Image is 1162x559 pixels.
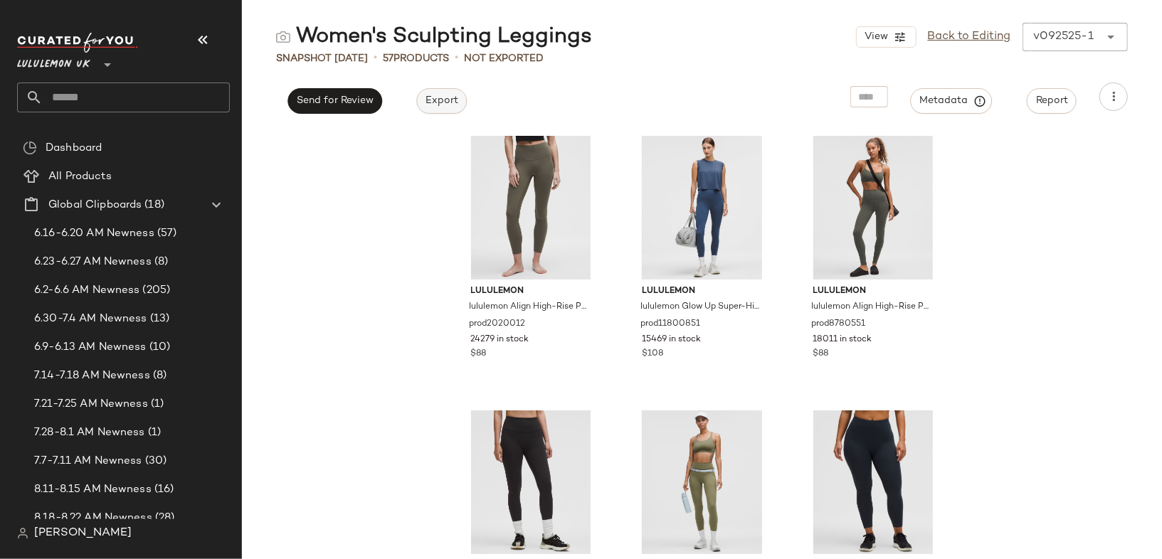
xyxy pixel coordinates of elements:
[383,51,449,66] div: Products
[145,425,161,441] span: (1)
[919,95,984,107] span: Metadata
[470,318,526,331] span: prod2020012
[642,285,762,298] span: lululemon
[1035,95,1068,107] span: Report
[147,311,170,327] span: (13)
[812,301,932,314] span: lululemon Align High-Rise Pant 28"
[630,410,773,554] img: LW5FARS_062214_1
[642,348,663,361] span: $108
[34,396,148,412] span: 7.21-7.25 AM Newness
[17,48,90,74] span: Lululemon UK
[152,254,168,270] span: (8)
[46,140,102,156] span: Dashboard
[17,528,28,539] img: svg%3e
[856,26,916,48] button: View
[140,282,171,299] span: (205)
[142,197,164,213] span: (18)
[34,254,152,270] span: 6.23-6.27 AM Newness
[34,510,152,526] span: 8.18-8.22 AM Newness
[642,334,701,346] span: 15469 in stock
[142,453,167,469] span: (30)
[276,51,368,66] span: Snapshot [DATE]
[150,368,167,384] span: (8)
[471,348,487,361] span: $88
[460,410,603,554] img: LW5CQDS_0001_1
[23,141,37,155] img: svg%3e
[34,425,145,441] span: 7.28-8.1 AM Newness
[147,339,171,356] span: (10)
[464,51,544,66] span: Not Exported
[802,410,945,554] img: LW5FX7S_031382_1
[425,95,458,107] span: Export
[640,301,761,314] span: lululemon Glow Up Super-High-Rise Tight 25"
[34,282,140,299] span: 6.2-6.6 AM Newness
[471,285,591,298] span: lululemon
[17,33,138,53] img: cfy_white_logo.C9jOOHJF.svg
[374,50,377,67] span: •
[152,481,174,498] span: (16)
[148,396,164,412] span: (1)
[813,334,872,346] span: 18011 in stock
[152,510,175,526] span: (28)
[287,88,382,114] button: Send for Review
[802,136,945,279] img: LW5CTES_035487_1
[1034,28,1094,46] div: v092525-1
[34,339,147,356] span: 6.9-6.13 AM Newness
[471,334,529,346] span: 24279 in stock
[48,197,142,213] span: Global Clipboards
[1027,88,1077,114] button: Report
[630,136,773,279] img: LW5FZES_071150_1
[911,88,993,114] button: Metadata
[812,318,866,331] span: prod8780551
[48,169,112,185] span: All Products
[813,348,829,361] span: $88
[34,525,132,542] span: [PERSON_NAME]
[296,95,374,107] span: Send for Review
[455,50,458,67] span: •
[640,318,700,331] span: prod11800851
[276,23,592,51] div: Women's Sculpting Leggings
[383,53,394,64] span: 57
[34,311,147,327] span: 6.30-7.4 AM Newness
[470,301,590,314] span: lululemon Align High-Rise Pant 25"
[864,31,888,43] span: View
[276,30,290,44] img: svg%3e
[34,453,142,469] span: 7.7-7.11 AM Newness
[34,481,152,498] span: 8.11-8.15 AM Newness
[928,28,1011,46] a: Back to Editing
[154,225,177,242] span: (57)
[813,285,934,298] span: lululemon
[34,225,154,242] span: 6.16-6.20 AM Newness
[416,88,467,114] button: Export
[460,136,603,279] img: LW5CTAS_045739_1
[34,368,150,384] span: 7.14-7.18 AM Newness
